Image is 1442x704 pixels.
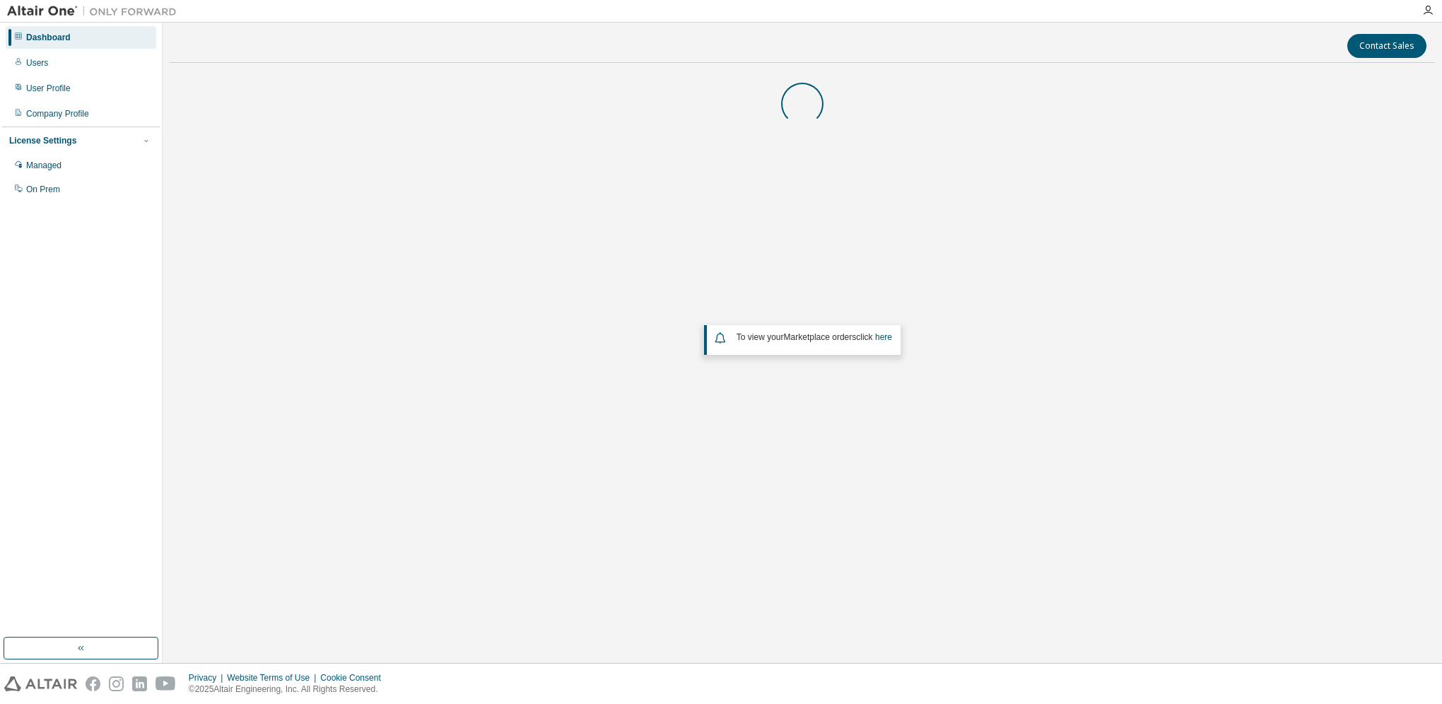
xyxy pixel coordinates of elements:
[737,332,892,342] span: To view your click
[320,672,389,684] div: Cookie Consent
[26,57,48,69] div: Users
[109,676,124,691] img: instagram.svg
[189,684,389,696] p: © 2025 Altair Engineering, Inc. All Rights Reserved.
[156,676,176,691] img: youtube.svg
[26,160,61,171] div: Managed
[86,676,100,691] img: facebook.svg
[26,108,89,119] div: Company Profile
[26,32,71,43] div: Dashboard
[9,135,76,146] div: License Settings
[189,672,227,684] div: Privacy
[4,676,77,691] img: altair_logo.svg
[784,332,857,342] em: Marketplace orders
[132,676,147,691] img: linkedin.svg
[875,332,892,342] a: here
[26,83,71,94] div: User Profile
[1347,34,1426,58] button: Contact Sales
[227,672,320,684] div: Website Terms of Use
[26,184,60,195] div: On Prem
[7,4,184,18] img: Altair One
